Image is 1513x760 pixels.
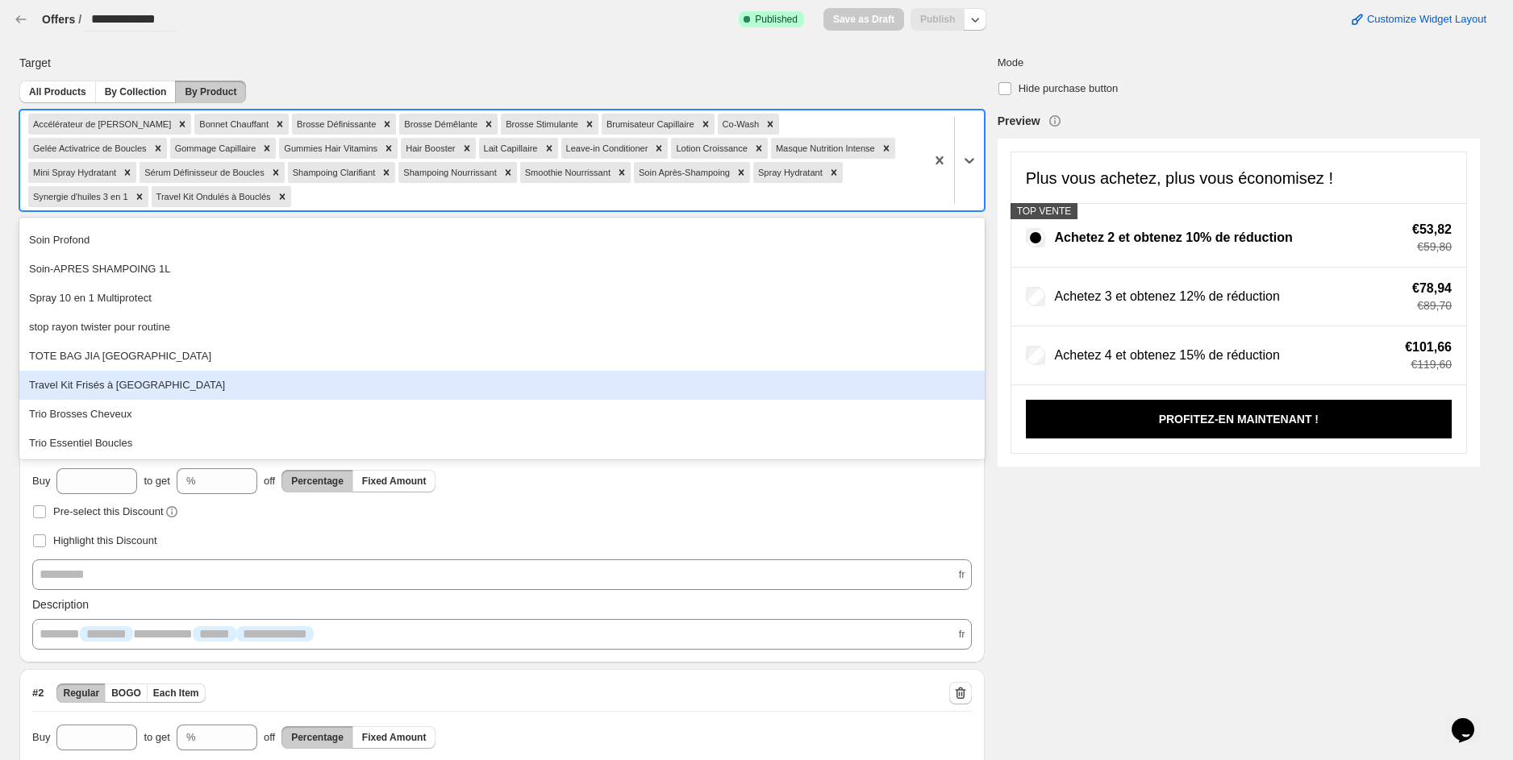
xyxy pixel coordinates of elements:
[19,400,985,429] div: Trio Brosses Cheveux
[362,475,427,488] span: Fixed Amount
[750,138,768,159] div: Remove Lotion Croissance
[352,726,436,749] button: Fixed Amount
[78,11,81,27] h3: /
[19,371,985,400] div: Travel Kit Frisés à [GEOGRAPHIC_DATA]
[267,162,285,183] div: Remove Sérum Définisseur de Boucles
[479,138,540,159] div: Lait Capillaire
[1026,346,1045,365] input: Achetez 4 et obtenez 15% de réduction
[1367,13,1486,26] span: Customize Widget Layout
[63,687,99,700] span: Regular
[140,162,267,183] div: Sérum Définisseur de Boucles
[153,687,199,700] span: Each Item
[119,162,136,183] div: Remove Mini Spray Hydratant
[1055,347,1280,363] span: Achetez 4 et obtenez 15% de réduction
[281,470,353,492] button: Percentage
[258,138,276,159] div: Remove Gommage Capillaire
[378,114,396,135] div: Remove Brosse Définissante
[1412,223,1452,236] span: €53,82
[53,534,157,546] span: Highlight this Discount
[95,81,177,103] button: By Collection
[561,138,651,159] div: Leave-in Conditioner
[480,114,498,135] div: Remove Brosse Démêlante
[634,162,732,183] div: Soin Après-Shampoing
[32,552,166,553] div: Highlight________________
[19,55,51,71] span: Target
[291,475,344,488] span: Percentage
[19,255,985,284] div: Soin-APRES SHAMPOING 1L
[520,162,613,183] div: Smoothie Nourrissant
[581,114,598,135] div: Remove Brosse Stimulante
[613,162,631,183] div: Remove Smoothie Nourrissant
[19,284,985,313] div: Spray 10 en 1 Multiprotect
[105,85,167,98] span: By Collection
[1405,341,1452,354] span: €101,66
[959,626,965,642] span: fr
[1055,230,1293,245] span: Achetez 2 et obtenez 10% de réduction
[362,731,427,744] span: Fixed Amount
[42,11,75,27] button: Offers
[152,186,273,207] div: Travel Kit Ondulés à Bouclés
[398,162,498,183] div: Shampoing Nourrissant
[380,138,398,159] div: Remove Gummies Hair Vitamins
[732,162,750,183] div: Remove Soin Après-Shampoing
[377,162,395,183] div: Remove Shampoing Clarifiant
[19,429,985,458] div: Trio Essentiel Boucles
[718,114,762,135] div: Co-Wash
[19,342,985,371] div: TOTE BAG JIA [GEOGRAPHIC_DATA]
[1398,223,1452,252] div: Total savings
[1026,170,1333,186] h4: Plus vous achetez, plus vous économisez !
[755,13,798,26] span: Published
[194,114,271,135] div: Bonnet Chauffant
[602,114,697,135] div: Brumisateur Capillaire
[998,55,1480,71] span: Mode
[288,162,378,183] div: Shampoing Clarifiant
[19,313,985,342] div: stop rayon twister pour routine
[170,138,259,159] div: Gommage Capillaire
[499,162,517,183] div: Remove Shampoing Nourrissant
[186,729,196,745] div: %
[1412,282,1452,295] span: €78,94
[28,186,131,207] div: Synergie d'huiles 3 en 1
[458,138,476,159] div: Remove Hair Booster
[877,138,895,159] div: Remove Masque Nutrition Intense
[56,683,106,703] button: Regular
[697,114,715,135] div: Remove Brumisateur Capillaire
[1390,341,1452,370] div: Total savings
[264,729,275,745] span: off
[1026,400,1452,438] button: PROFITEZ-EN MAINTENANT !
[1019,82,1119,94] span: Hide purchase button
[671,138,749,159] div: Lotion Croissance
[19,81,96,103] button: All Products
[29,85,86,98] span: All Products
[753,162,825,183] div: Spray Hydratant
[173,114,191,135] div: Remove Accélérateur de Pousse
[771,138,877,159] div: Masque Nutrition Intense
[32,596,89,613] span: Description
[959,567,965,583] span: fr
[32,473,50,489] span: Buy
[401,138,457,159] div: Hair Booster
[291,731,344,744] span: Percentage
[1412,300,1452,311] span: €89,70
[32,685,44,701] span: # 2
[1445,696,1497,744] iframe: chat widget
[186,473,196,489] div: %
[185,85,236,98] span: By Product
[1017,206,1072,216] h5: TOP VENTE
[1055,289,1280,304] span: Achetez 3 et obtenez 12% de réduction
[149,138,167,159] div: Remove Gelée Activatrice de Boucles
[273,186,291,207] div: Remove Travel Kit Ondulés à Bouclés
[175,81,246,103] button: By Product
[281,726,353,749] button: Percentage
[271,114,289,135] div: Remove Bonnet Chauffant
[53,505,164,517] span: Pre-select this Discount
[32,729,50,745] span: Buy
[105,683,148,703] button: BOGO
[540,138,558,159] div: Remove Lait Capillaire
[28,114,173,135] div: Accélérateur de [PERSON_NAME]
[352,470,436,492] button: Fixed Amount
[761,114,779,135] div: Remove Co-Wash
[1340,8,1496,31] button: Customize Widget Layout
[111,687,141,700] span: BOGO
